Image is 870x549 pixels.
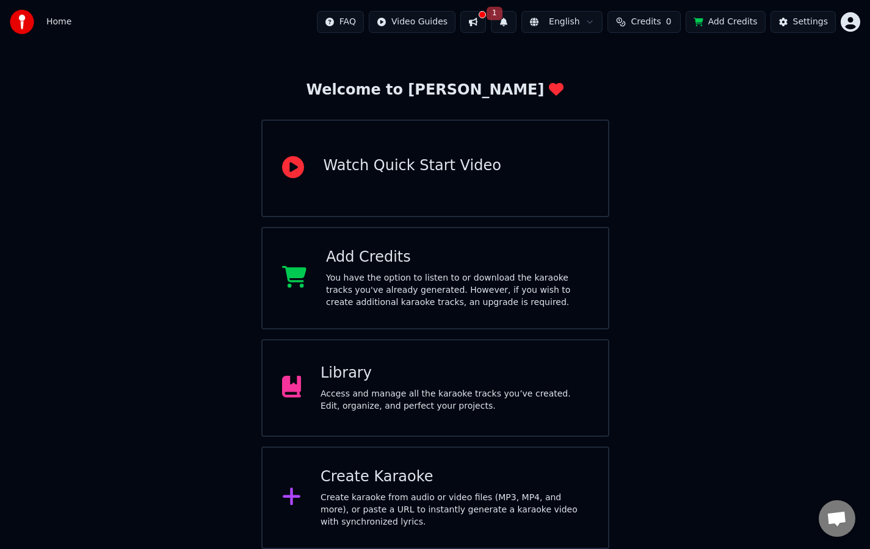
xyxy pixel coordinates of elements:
div: Welcome to [PERSON_NAME] [306,81,564,100]
button: Settings [770,11,836,33]
button: Credits0 [607,11,681,33]
div: Access and manage all the karaoke tracks you’ve created. Edit, organize, and perfect your projects. [321,388,589,412]
img: youka [10,10,34,34]
div: Open chat [819,500,855,537]
nav: breadcrumb [46,16,71,28]
div: Add Credits [326,248,589,267]
div: Create karaoke from audio or video files (MP3, MP4, and more), or paste a URL to instantly genera... [321,492,589,528]
div: Settings [793,16,828,28]
button: Add Credits [686,11,766,33]
button: FAQ [317,11,364,33]
div: Watch Quick Start Video [324,156,501,176]
div: You have the option to listen to or download the karaoke tracks you've already generated. However... [326,272,589,309]
span: 0 [666,16,672,28]
div: Create Karaoke [321,467,589,487]
button: 1 [491,11,517,33]
button: Video Guides [369,11,455,33]
span: Credits [631,16,661,28]
span: Home [46,16,71,28]
div: Library [321,364,589,383]
span: 1 [487,7,502,20]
